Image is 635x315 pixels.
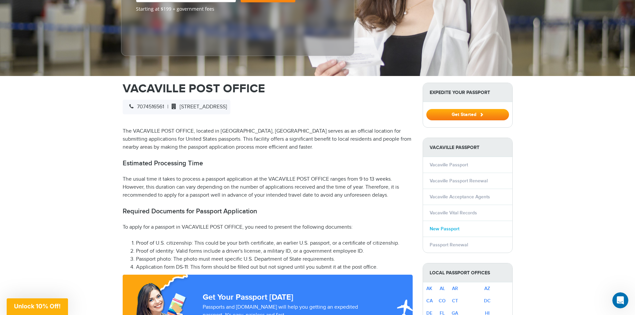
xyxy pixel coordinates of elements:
[439,298,446,304] a: CO
[484,286,490,291] a: AZ
[430,210,477,216] a: Vacaville Vital Records
[440,286,445,291] a: AL
[423,83,512,102] strong: Expedite Your Passport
[136,239,413,247] li: Proof of U.S. citizenship: This could be your birth certificate, an earlier U.S. passport, or a c...
[123,207,413,215] h2: Required Documents for Passport Application
[452,298,458,304] a: CT
[612,292,628,308] iframe: Intercom live chat
[136,6,339,12] span: Starting at $199 + government fees
[123,175,413,199] p: The usual time it takes to process a passport application at the VACAVILLE POST OFFICE ranges fro...
[136,16,186,49] iframe: Customer reviews powered by Trustpilot
[14,303,61,310] span: Unlock 10% Off!
[430,178,488,184] a: Vacaville Passport Renewal
[430,242,468,248] a: Passport Renewal
[136,263,413,271] li: Application form DS-11: This form should be filled out but not signed until you submit it at the ...
[168,104,227,110] span: [STREET_ADDRESS]
[426,112,509,117] a: Get Started
[123,100,230,114] div: |
[123,159,413,167] h2: Estimated Processing Time
[430,194,490,200] a: Vacaville Acceptance Agents
[426,286,432,291] a: AK
[430,226,459,232] a: New Passport
[426,109,509,120] button: Get Started
[123,127,413,151] p: The VACAVILLE POST OFFICE, located in [GEOGRAPHIC_DATA], [GEOGRAPHIC_DATA] serves as an official ...
[123,223,413,231] p: To apply for a passport in VACAVILLE POST OFFICE, you need to present the following documents:
[423,138,512,157] strong: Vacaville Passport
[426,298,433,304] a: CA
[7,298,68,315] div: Unlock 10% Off!
[423,263,512,282] strong: Local Passport Offices
[123,83,413,95] h1: VACAVILLE POST OFFICE
[430,162,468,168] a: Vacaville Passport
[452,286,458,291] a: AR
[126,104,164,110] span: 7074516561
[203,292,293,302] strong: Get Your Passport [DATE]
[136,255,413,263] li: Passport photo: The photo must meet specific U.S. Department of State requirements.
[484,298,491,304] a: DC
[136,247,413,255] li: Proof of identity: Valid forms include a driver's license, a military ID, or a government employe...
